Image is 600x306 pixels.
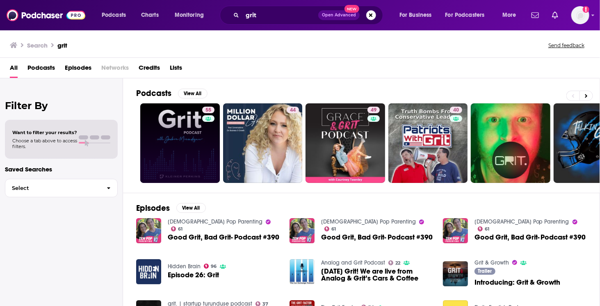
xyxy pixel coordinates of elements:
[394,9,442,22] button: open menu
[170,61,182,78] a: Lists
[5,165,118,173] p: Saved Searches
[5,179,118,197] button: Select
[485,227,489,231] span: 61
[440,9,497,22] button: open menu
[306,103,385,183] a: 49
[140,103,220,183] a: 55
[497,9,527,22] button: open menu
[443,261,468,286] img: Introducing: Grit & Growth
[322,13,356,17] span: Open Advanced
[388,260,401,265] a: 22
[549,8,561,22] a: Show notifications dropdown
[571,6,589,24] button: Show profile menu
[242,9,318,22] input: Search podcasts, credits, & more...
[7,7,85,23] img: Podchaser - Follow, Share and Rate Podcasts
[287,107,299,113] a: 44
[450,107,462,113] a: 40
[136,9,164,22] a: Charts
[445,9,485,21] span: For Podcasters
[10,61,18,78] a: All
[475,279,561,286] a: Introducing: Grit & Growth
[290,106,296,114] span: 44
[136,218,161,243] img: Good Grit, Bad Grit- Podcast #390
[168,263,201,270] a: Hidden Brain
[223,103,303,183] a: 44
[211,265,217,268] span: 96
[5,185,100,191] span: Select
[571,6,589,24] span: Logged in as kirstycam
[204,264,217,269] a: 96
[321,218,416,225] a: Zen Pop Parenting
[27,41,48,49] h3: Search
[171,226,183,231] a: 61
[528,8,542,22] a: Show notifications dropdown
[388,103,468,183] a: 40
[443,218,468,243] img: Good Grit, Bad Grit- Podcast #390
[367,107,380,113] a: 49
[12,130,77,135] span: Want to filter your results?
[395,261,400,265] span: 22
[475,259,509,266] a: Grit & Growth
[371,106,376,114] span: 49
[168,272,219,279] a: Episode 26: Grit
[502,9,516,21] span: More
[65,61,91,78] a: Episodes
[141,9,159,21] span: Charts
[453,106,459,114] span: 40
[324,226,336,231] a: 61
[546,42,587,49] button: Send feedback
[57,41,67,49] h3: grit
[321,268,433,282] a: Sunday Grit! We are live from Analog & Grit’s Cars & Coffee
[571,6,589,24] img: User Profile
[202,107,214,113] a: 55
[136,88,171,98] h2: Podcasts
[136,88,208,98] a: PodcastsView All
[136,259,161,284] img: Episode 26: Grit
[96,9,137,22] button: open menu
[583,6,589,13] svg: Add a profile image
[478,226,490,231] a: 61
[475,234,586,241] a: Good Grit, Bad Grit- Podcast #390
[12,138,77,149] span: Choose a tab above to access filters.
[178,89,208,98] button: View All
[175,9,204,21] span: Monitoring
[27,61,55,78] a: Podcasts
[321,234,433,241] a: Good Grit, Bad Grit- Podcast #390
[228,6,391,25] div: Search podcasts, credits, & more...
[290,218,315,243] img: Good Grit, Bad Grit- Podcast #390
[168,234,279,241] a: Good Grit, Bad Grit- Podcast #390
[176,203,206,213] button: View All
[262,302,268,306] span: 37
[331,227,336,231] span: 61
[290,259,315,284] a: Sunday Grit! We are live from Analog & Grit’s Cars & Coffee
[321,259,385,266] a: Analog and Grit Podcast
[101,61,129,78] span: Networks
[5,100,118,112] h2: Filter By
[139,61,160,78] a: Credits
[205,106,211,114] span: 55
[475,218,569,225] a: Zen Pop Parenting
[318,10,360,20] button: Open AdvancedNew
[478,269,492,274] span: Trailer
[321,268,433,282] span: [DATE] Grit! We are live from Analog & Grit’s Cars & Coffee
[136,203,206,213] a: EpisodesView All
[136,203,170,213] h2: Episodes
[344,5,359,13] span: New
[168,218,262,225] a: Zen Pop Parenting
[169,9,214,22] button: open menu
